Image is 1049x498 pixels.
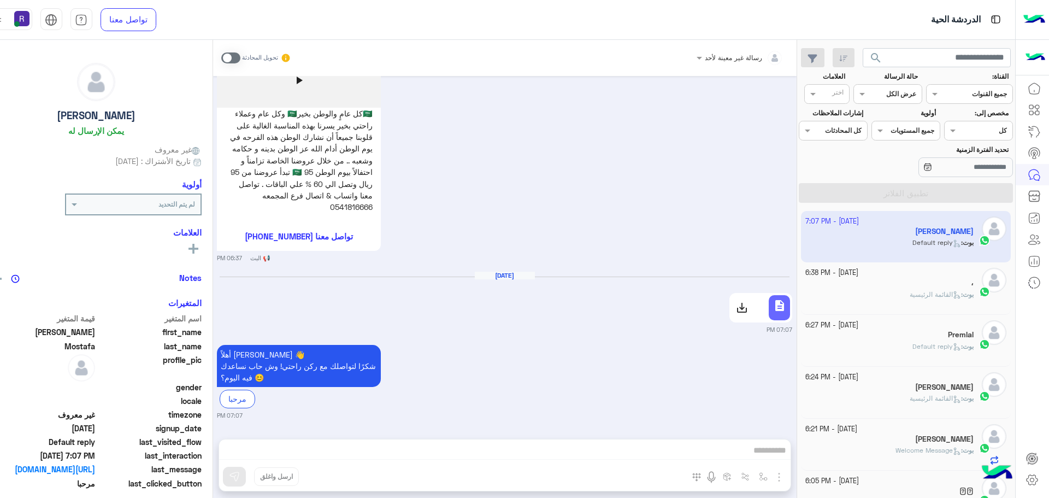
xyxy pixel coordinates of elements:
span: بوت [963,290,974,298]
small: تحويل المحادثة [242,54,278,62]
img: userImage [14,11,30,26]
button: ارسل واغلق [254,467,299,486]
h5: ، [971,278,974,288]
small: [DATE] - 6:24 PM [805,372,858,383]
button: تواصل معنا [PHONE_NUMBER] [217,221,381,251]
b: : [961,342,974,350]
h5: Premlal [948,330,974,339]
img: 322853014244696 [1026,48,1045,67]
img: defaultAdmin.png [78,63,115,101]
span: last_message [97,464,202,475]
h6: Notes [179,273,202,283]
span: اسم المتغير [97,313,202,324]
span: last_interaction [97,450,202,461]
mat-icon: play_arrow [292,74,305,87]
h6: أولوية [182,179,202,189]
small: 07:07 PM [217,411,243,420]
span: timezone [97,409,202,420]
img: WhatsApp [979,443,990,454]
span: search [869,51,882,65]
div: مرحبا [220,390,255,408]
p: الدردشة الحية [931,13,981,27]
b: لم يتم التحديد [158,200,195,208]
span: profile_pic [97,354,202,379]
span: تاريخ الأشتراك : [DATE] [115,155,191,167]
label: مخصص إلى: [946,108,1009,118]
img: Logo [1023,8,1045,31]
label: العلامات [800,72,845,81]
span: first_name [97,326,202,338]
img: defaultAdmin.png [68,354,95,382]
img: hulul-logo.png [978,454,1016,493]
div: اختر [832,87,845,100]
span: gender [97,382,202,393]
span: last_name [97,341,202,352]
small: 📢 البث [250,254,270,262]
span: Default reply [912,342,961,350]
span: signup_date [97,423,202,434]
img: notes [11,274,20,283]
small: [DATE] - 6:27 PM [805,320,858,331]
h6: المتغيرات [168,298,202,308]
h5: [PERSON_NAME] [57,109,135,122]
label: حالة الرسالة [855,72,918,81]
span: Welcome Message [895,446,961,454]
span: last_visited_flow [97,436,202,448]
span: last_clicked_button [97,478,202,489]
span: غير معروف [155,144,202,155]
img: tab [45,14,57,26]
button: تطبيق الفلاتر [799,183,1013,203]
span: بوت [963,394,974,402]
small: [DATE] - 6:38 PM [805,268,858,278]
span: description [773,299,786,312]
small: [DATE] - 6:21 PM [805,424,857,435]
span: locale [97,395,202,407]
p: 🇸🇦كل عامٍ والوطن بخير🇸🇦 وكل عام وعملاء راحتي بخير يسرنا بهذه المناسبة الغالية على قلوبنا جميعاً أ... [225,108,373,213]
b: : [961,446,974,454]
b: : [961,394,974,402]
span: القائمة الرئيسية [910,290,961,298]
img: tab [75,14,87,26]
label: إشارات الملاحظات [800,108,863,118]
small: 07:07 PM [767,325,792,334]
img: WhatsApp [979,391,990,402]
span: بوت [963,446,974,454]
a: description [729,293,793,323]
small: 06:37 PM [217,254,242,262]
span: القائمة الرئيسية [910,394,961,402]
img: WhatsApp [979,339,990,350]
p: 7/10/2025, 7:07 PM [217,345,381,387]
h5: Junaid Ahmed [915,383,974,392]
h6: يمكن الإرسال له [68,126,124,136]
img: defaultAdmin.png [982,424,1006,449]
span: رسالة غير معينة لأحد [705,54,762,62]
h6: [DATE] [475,272,535,279]
a: tab [70,8,92,31]
button: search [863,48,889,72]
span: بوت [963,342,974,350]
img: WhatsApp [979,286,990,297]
img: defaultAdmin.png [982,372,1006,397]
b: : [961,290,974,298]
small: [DATE] - 6:05 PM [805,476,859,487]
h5: 𓊿𓊿 [959,487,974,496]
label: تحديد الفترة الزمنية [873,145,1009,155]
a: تواصل معنا [101,8,156,31]
img: defaultAdmin.png [982,320,1006,345]
img: tab [989,13,1003,26]
img: defaultAdmin.png [982,268,1006,292]
label: القناة: [928,72,1009,81]
label: أولوية [873,108,936,118]
h5: Muzammil Ahmed [915,435,974,444]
